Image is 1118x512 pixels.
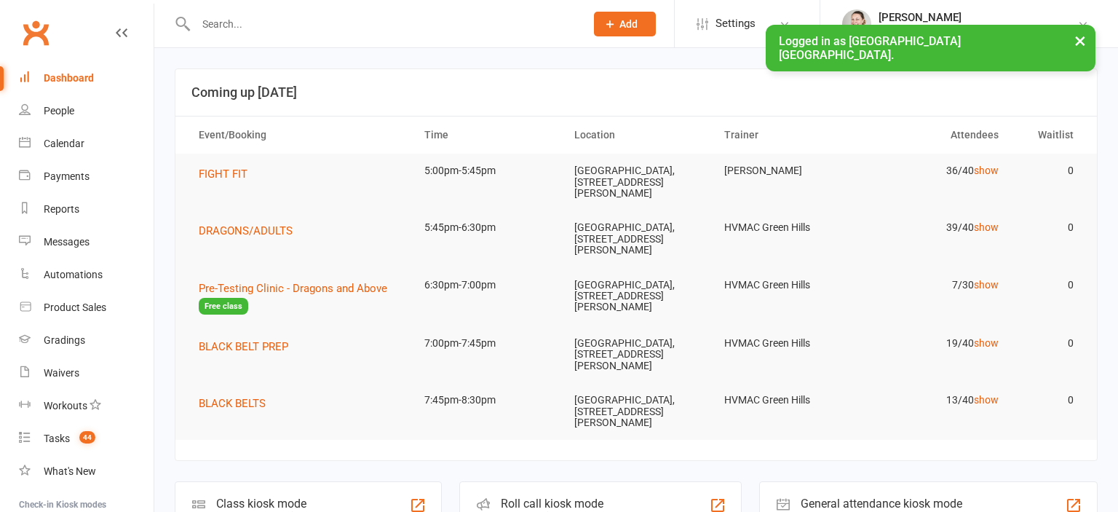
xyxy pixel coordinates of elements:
a: show [974,337,999,349]
td: 7/30 [861,268,1011,302]
span: Add [619,18,638,30]
th: Trainer [711,117,861,154]
button: Pre-Testing Clinic - Dragons and AboveFree class [199,280,398,315]
td: 0 [1012,383,1087,417]
a: show [974,394,999,406]
div: Reports [44,203,79,215]
a: Workouts [19,390,154,422]
th: Event/Booking [186,117,411,154]
img: thumb_image1759380684.png [842,9,871,39]
div: General attendance kiosk mode [801,497,962,511]
th: Attendees [861,117,1011,154]
td: 7:45pm-8:30pm [411,383,561,417]
td: 36/40 [861,154,1011,188]
td: HVMAC Green Hills [711,383,861,417]
button: BLACK BELTS [199,395,276,412]
td: [GEOGRAPHIC_DATA], [STREET_ADDRESS][PERSON_NAME] [561,326,711,383]
div: [PERSON_NAME] [879,11,1077,24]
a: Product Sales [19,291,154,324]
span: DRAGONS/ADULTS [199,224,293,237]
div: Tasks [44,433,70,444]
div: Automations [44,269,103,280]
div: Class kiosk mode [216,497,306,511]
td: [GEOGRAPHIC_DATA], [STREET_ADDRESS][PERSON_NAME] [561,383,711,440]
div: People [44,105,74,117]
td: 39/40 [861,210,1011,245]
div: Payments [44,170,90,182]
span: Settings [715,7,756,40]
a: People [19,95,154,127]
a: Payments [19,160,154,193]
button: BLACK BELT PREP [199,338,298,355]
a: Calendar [19,127,154,160]
a: Reports [19,193,154,226]
div: Calendar [44,138,84,149]
th: Waitlist [1012,117,1087,154]
span: FIGHT FIT [199,168,247,181]
span: Logged in as [GEOGRAPHIC_DATA] [GEOGRAPHIC_DATA]. [779,34,961,62]
th: Time [411,117,561,154]
div: Product Sales [44,302,106,313]
td: HVMAC Green Hills [711,210,861,245]
div: Waivers [44,367,79,379]
div: Gradings [44,334,85,346]
div: [GEOGRAPHIC_DATA] [GEOGRAPHIC_DATA] [879,24,1077,37]
div: Dashboard [44,72,94,84]
a: Waivers [19,357,154,390]
td: HVMAC Green Hills [711,268,861,302]
td: 5:45pm-6:30pm [411,210,561,245]
a: Automations [19,259,154,291]
span: Pre-Testing Clinic - Dragons and Above [199,282,387,295]
a: Messages [19,226,154,259]
td: [PERSON_NAME] [711,154,861,188]
a: Clubworx [17,15,54,51]
div: Roll call kiosk mode [501,497,606,511]
span: 44 [79,431,95,444]
td: 7:00pm-7:45pm [411,326,561,361]
a: What's New [19,455,154,488]
a: Dashboard [19,62,154,95]
a: show [974,165,999,176]
a: show [974,279,999,291]
h3: Coming up [DATE] [191,85,1081,100]
div: Messages [44,236,90,248]
button: FIGHT FIT [199,165,258,183]
a: Tasks 44 [19,422,154,455]
td: 19/40 [861,326,1011,361]
td: [GEOGRAPHIC_DATA], [STREET_ADDRESS][PERSON_NAME] [561,210,711,267]
span: BLACK BELTS [199,397,266,410]
td: [GEOGRAPHIC_DATA], [STREET_ADDRESS][PERSON_NAME] [561,268,711,325]
div: What's New [44,465,96,477]
td: 0 [1012,268,1087,302]
td: 0 [1012,326,1087,361]
span: Free class [199,298,248,315]
button: DRAGONS/ADULTS [199,222,303,240]
span: BLACK BELT PREP [199,340,288,353]
td: [GEOGRAPHIC_DATA], [STREET_ADDRESS][PERSON_NAME] [561,154,711,210]
button: Add [594,12,656,36]
button: × [1067,25,1093,56]
td: 5:00pm-5:45pm [411,154,561,188]
a: show [974,221,999,233]
td: HVMAC Green Hills [711,326,861,361]
td: 0 [1012,154,1087,188]
a: Gradings [19,324,154,357]
div: Workouts [44,400,87,411]
input: Search... [191,14,575,34]
td: 0 [1012,210,1087,245]
td: 13/40 [861,383,1011,417]
td: 6:30pm-7:00pm [411,268,561,302]
th: Location [561,117,711,154]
